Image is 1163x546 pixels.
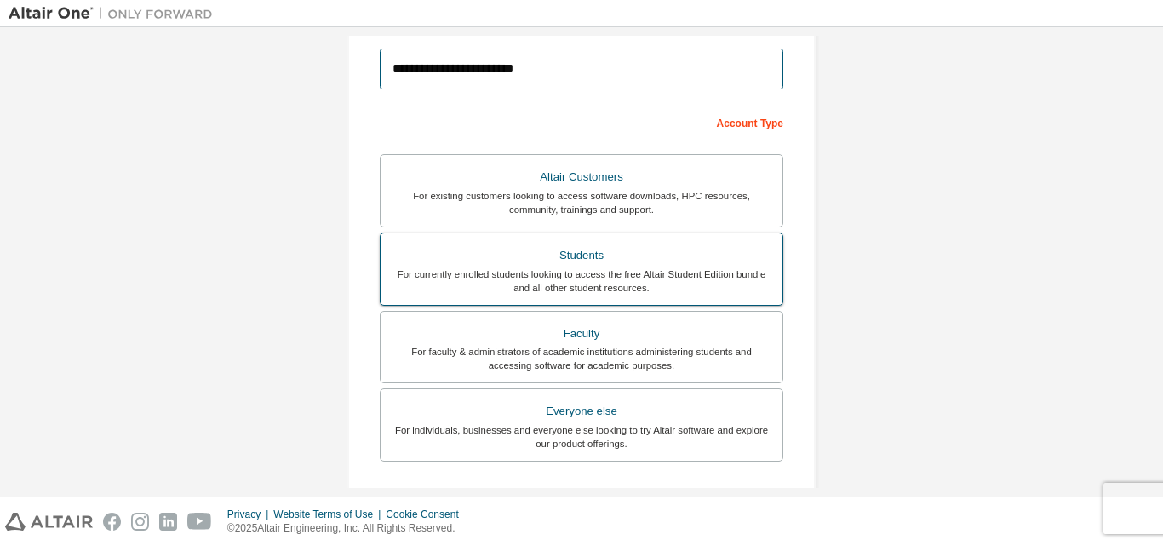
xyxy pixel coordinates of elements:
[391,423,772,451] div: For individuals, businesses and everyone else looking to try Altair software and explore our prod...
[103,513,121,531] img: facebook.svg
[227,508,273,521] div: Privacy
[391,322,772,346] div: Faculty
[273,508,386,521] div: Website Terms of Use
[159,513,177,531] img: linkedin.svg
[380,108,783,135] div: Account Type
[227,521,469,536] p: © 2025 Altair Engineering, Inc. All Rights Reserved.
[391,345,772,372] div: For faculty & administrators of academic institutions administering students and accessing softwa...
[391,267,772,295] div: For currently enrolled students looking to access the free Altair Student Edition bundle and all ...
[391,244,772,267] div: Students
[391,399,772,423] div: Everyone else
[9,5,221,22] img: Altair One
[187,513,212,531] img: youtube.svg
[391,189,772,216] div: For existing customers looking to access software downloads, HPC resources, community, trainings ...
[380,487,783,514] div: Your Profile
[131,513,149,531] img: instagram.svg
[386,508,468,521] div: Cookie Consent
[391,165,772,189] div: Altair Customers
[5,513,93,531] img: altair_logo.svg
